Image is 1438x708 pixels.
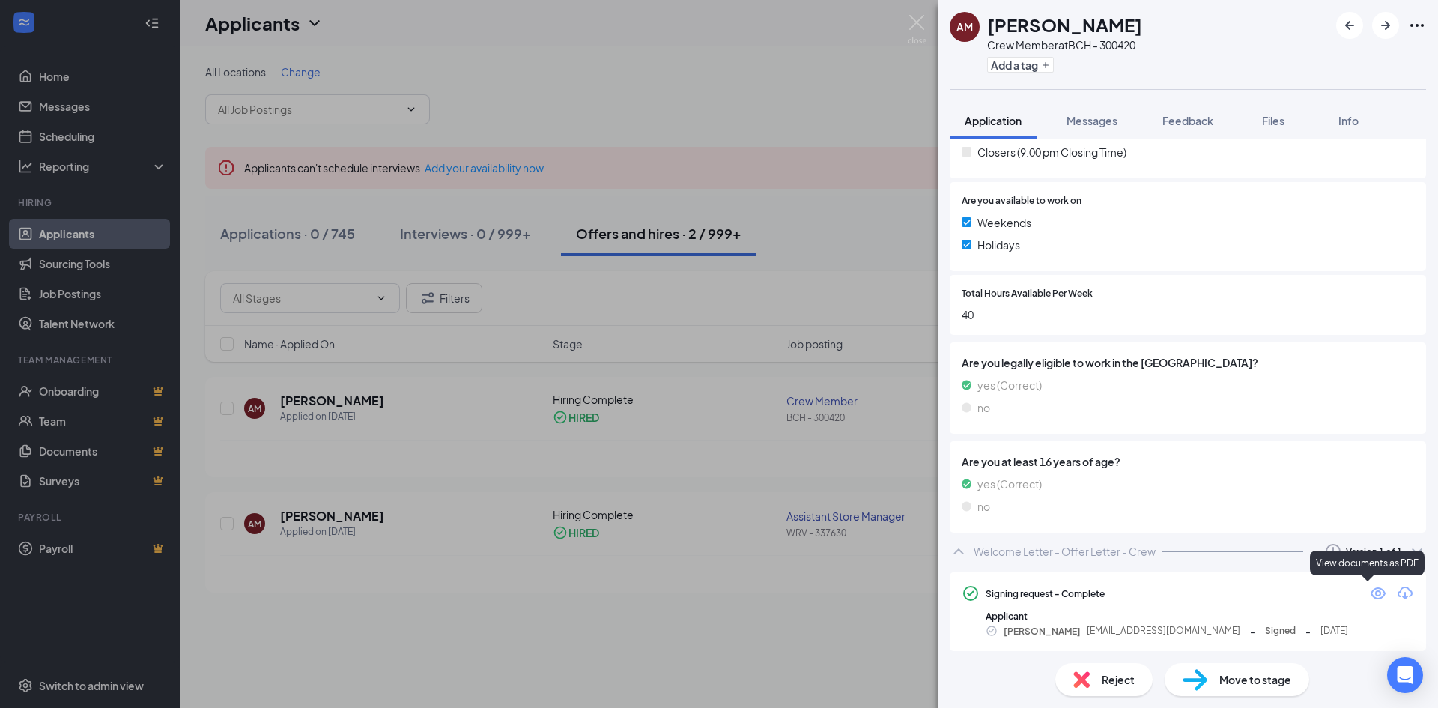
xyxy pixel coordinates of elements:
span: no [977,399,990,416]
span: Signed [1265,624,1296,638]
svg: Download [1396,584,1414,602]
div: Open Intercom Messenger [1387,657,1423,693]
svg: ChevronDown [1408,542,1426,560]
button: PlusAdd a tag [987,57,1054,73]
span: - [1250,623,1255,639]
svg: Plus [1041,61,1050,70]
span: yes (Correct) [977,377,1042,393]
button: ArrowRight [1372,12,1399,39]
div: Signing request - Complete [986,587,1105,600]
button: ArrowLeftNew [1336,12,1363,39]
span: [DATE] [1320,624,1348,638]
div: View documents as PDF [1310,551,1425,575]
div: AM [956,19,973,34]
span: no [977,498,990,515]
svg: ArrowLeftNew [1341,16,1359,34]
span: Application [965,114,1022,127]
span: Closers (9:00 pm Closing Time) [977,144,1126,160]
span: - [1305,623,1311,639]
div: Applicant [986,610,1414,623]
span: yes (Correct) [977,476,1042,492]
span: [PERSON_NAME] [1004,623,1081,639]
svg: Clock [1324,542,1342,560]
span: [EMAIL_ADDRESS][DOMAIN_NAME] [1087,624,1240,638]
svg: CheckmarkCircle [986,625,998,637]
span: Are you at least 16 years of age? [962,453,1414,470]
h1: [PERSON_NAME] [987,12,1142,37]
span: 40 [962,306,1414,323]
span: Move to stage [1219,671,1291,688]
span: Feedback [1162,114,1213,127]
span: Messages [1067,114,1117,127]
svg: CheckmarkCircle [962,584,980,602]
span: Are you available to work on [962,194,1081,208]
span: Files [1262,114,1284,127]
span: Are you legally eligible to work in the [GEOGRAPHIC_DATA]? [962,354,1414,371]
span: Info [1338,114,1359,127]
span: Reject [1102,671,1135,688]
div: Crew Member at BCH - 300420 [987,37,1142,52]
div: Welcome Letter - Offer Letter - Crew [974,544,1156,559]
span: Weekends [977,214,1031,231]
svg: ChevronUp [950,542,968,560]
svg: Ellipses [1408,16,1426,34]
span: Total Hours Available Per Week [962,287,1093,301]
svg: Eye [1369,584,1387,602]
div: Version 1 of 1 [1346,545,1402,558]
svg: ArrowRight [1377,16,1395,34]
span: Holidays [977,237,1020,253]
